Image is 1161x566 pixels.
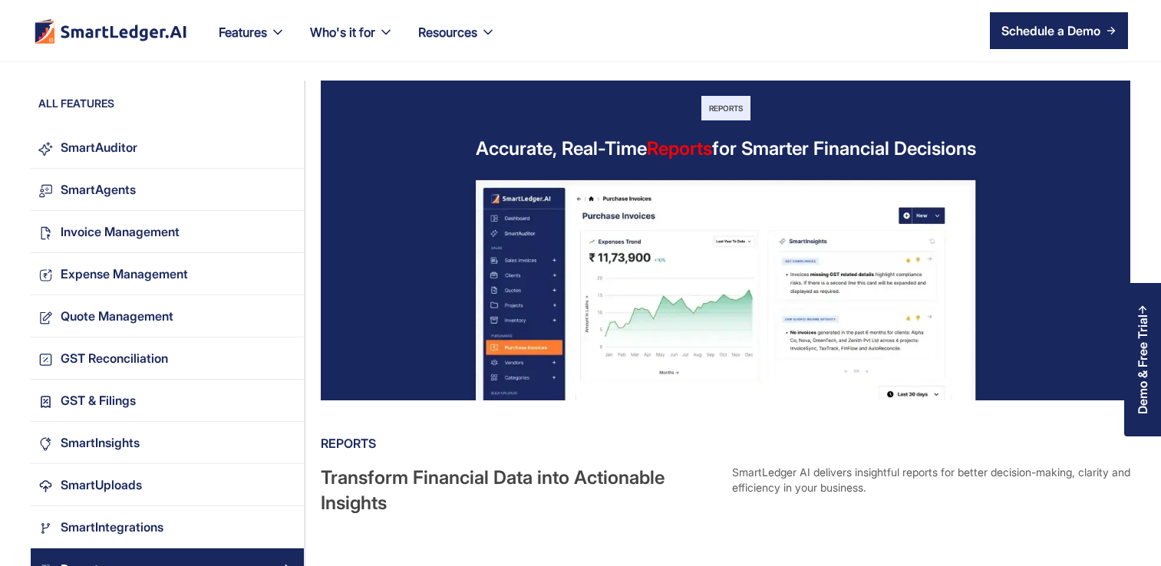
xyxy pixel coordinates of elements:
div: ALL FEATURES [31,96,304,119]
div: SmartUploads [61,475,142,495]
div: Quote Management [61,306,173,327]
a: SmartInsightsArrow Right Blue [31,422,304,464]
a: Quote ManagementArrow Right Blue [31,295,304,337]
img: Arrow Right Blue [281,226,290,235]
div: Expense Management [61,264,188,285]
a: SmartUploadsArrow Right Blue [31,464,304,506]
span: Reports [647,137,712,160]
img: Arrow Right Blue [281,522,290,531]
img: Arrow Right Blue [281,353,290,362]
a: SmartAgentsArrow Right Blue [31,169,304,211]
div: Resources [406,21,508,61]
div: Who's it for [310,21,375,43]
img: arrow right icon [1107,26,1116,35]
div: Reports [321,431,1131,456]
div: Resources [418,21,477,43]
img: Arrow Right Blue [281,437,290,446]
div: Features [206,21,298,61]
a: home [33,18,188,44]
img: Arrow Right Blue [281,479,290,489]
img: Arrow Right Blue [281,395,290,404]
img: Arrow Right Blue [281,268,290,278]
div: GST & Filings [61,390,136,411]
a: GST & FilingsArrow Right Blue [31,380,304,422]
img: Arrow Right Blue [281,311,290,320]
div: Accurate, Real-Time for Smarter Financial Decisions [476,136,976,161]
img: Arrow Right Blue [281,184,290,193]
a: Schedule a Demo [990,12,1128,49]
div: Transform Financial Data into Actionable Insights [321,465,720,515]
div: SmartLedger AI delivers insightful reports for better decision-making, clarity and efficiency in ... [732,465,1131,515]
a: GST ReconciliationArrow Right Blue [31,337,304,380]
div: Reports [701,96,750,120]
img: Arrow Right Blue [281,142,290,151]
div: Invoice Management [61,222,180,242]
div: SmartInsights [61,433,140,453]
div: GST Reconciliation [61,348,168,369]
div: SmartAuditor [61,137,137,158]
a: SmartIntegrationsArrow Right Blue [31,506,304,548]
a: SmartAuditorArrow Right Blue [31,127,304,169]
div: SmartAgents [61,179,136,200]
div: Demo & Free Trial [1136,314,1149,414]
div: Features [219,21,267,43]
a: Invoice ManagementArrow Right Blue [31,211,304,253]
a: Expense ManagementArrow Right Blue [31,253,304,295]
div: Who's it for [298,21,406,61]
div: SmartIntegrations [61,517,163,538]
img: footer logo [33,18,188,44]
div: Schedule a Demo [1001,21,1100,40]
